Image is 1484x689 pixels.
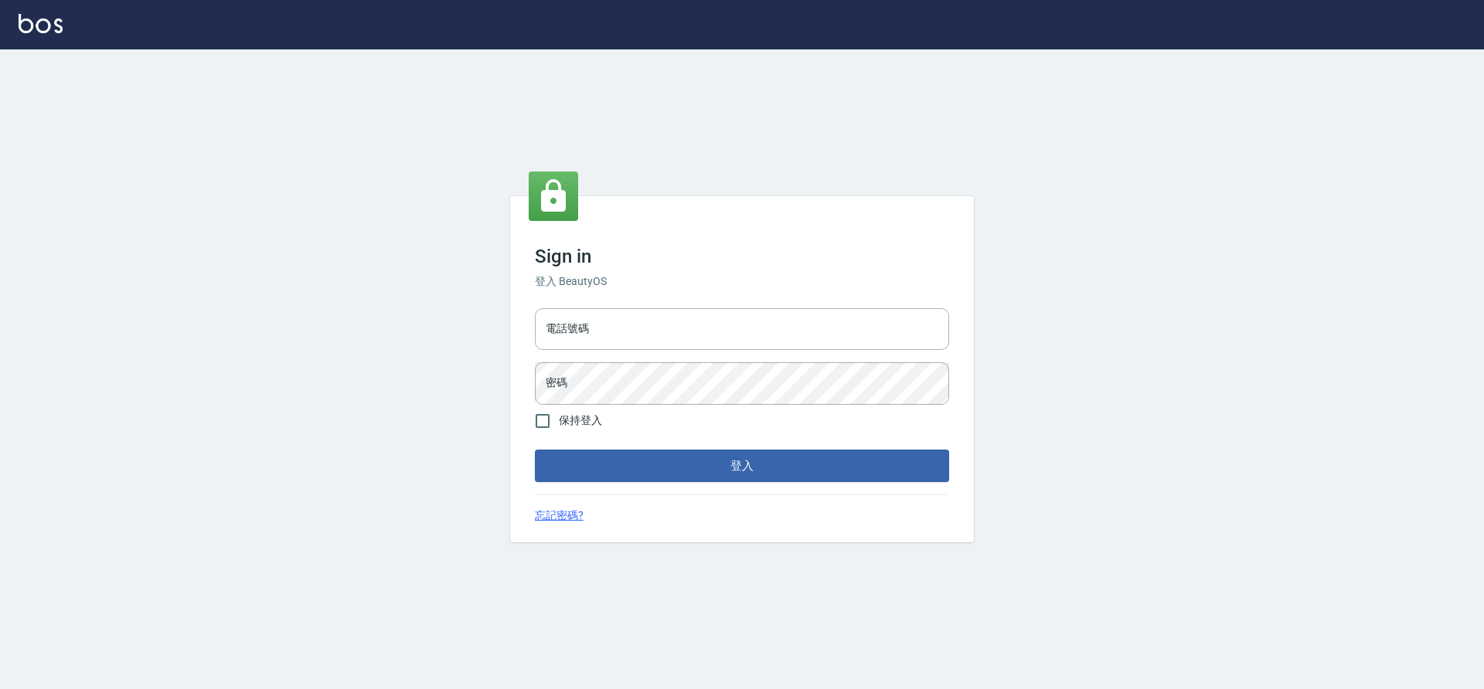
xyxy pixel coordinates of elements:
[535,450,949,482] button: 登入
[535,507,584,524] a: 忘記密碼?
[535,246,949,267] h3: Sign in
[19,14,63,33] img: Logo
[559,412,602,429] span: 保持登入
[535,273,949,290] h6: 登入 BeautyOS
